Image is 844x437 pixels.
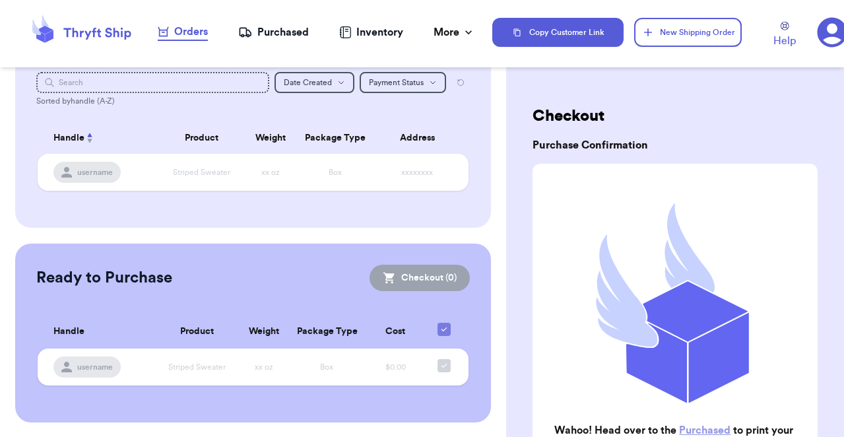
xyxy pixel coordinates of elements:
div: More [434,24,475,40]
span: $0.00 [385,363,406,371]
button: Date Created [275,72,354,93]
span: username [77,167,113,178]
a: Purchased [679,425,730,436]
button: New Shipping Order [634,18,742,47]
button: Sort descending [84,130,95,146]
span: Help [773,33,796,49]
h2: Ready to Purchase [36,267,172,288]
span: xx oz [255,363,273,371]
h3: Purchase Confirmation [533,137,818,153]
span: Date Created [284,79,332,86]
th: Weight [238,315,288,349]
th: Address [374,122,469,154]
a: Purchased [238,24,309,40]
h2: Checkout [533,106,818,127]
input: Search [36,72,269,93]
button: Checkout (0) [370,265,470,291]
button: Payment Status [360,72,446,93]
th: Product [155,315,239,349]
th: Package Type [296,122,374,154]
button: Reset all filters [451,72,470,93]
span: username [77,362,113,372]
span: Handle [53,325,84,339]
div: Sorted by handle (A-Z) [36,96,470,106]
span: Handle [53,131,84,145]
span: Striped Sweater [173,168,230,176]
span: Box [329,168,342,176]
th: Package Type [289,315,364,349]
a: Orders [158,24,208,41]
th: Weight [245,122,296,154]
div: Orders [158,24,208,40]
th: Cost [364,315,427,349]
span: Striped Sweater [168,363,226,371]
span: Payment Status [369,79,424,86]
th: Product [158,122,245,154]
span: Box [320,363,333,371]
a: Help [773,22,796,49]
button: Copy Customer Link [492,18,624,47]
a: Inventory [339,24,403,40]
span: xx oz [261,168,280,176]
span: xxxxxxxx [401,168,433,176]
